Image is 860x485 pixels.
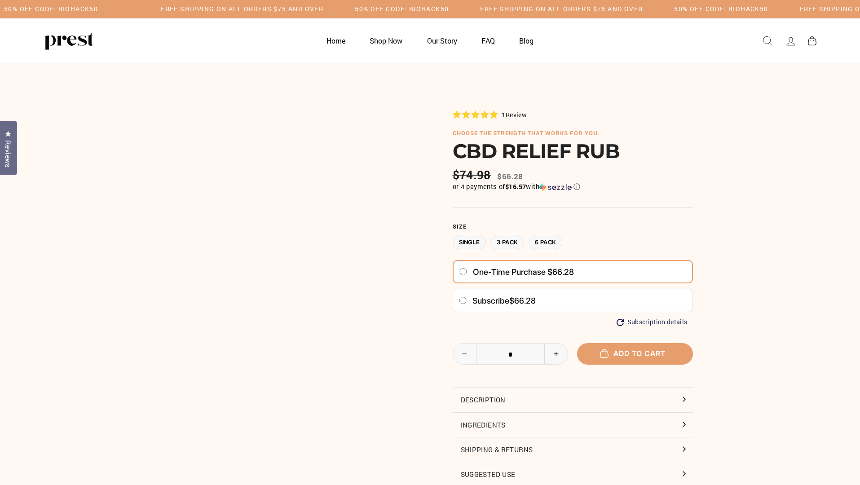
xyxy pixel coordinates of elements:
div: or 4 payments of with [453,182,693,191]
a: FAQ [470,32,506,49]
ul: Primary [315,32,545,49]
span: $74.98 [453,168,493,182]
button: Description [453,388,693,412]
img: Sezzle [539,183,572,191]
button: Reduce item quantity by one [453,344,476,364]
button: Shipping & Returns [453,437,693,462]
input: quantity [453,344,568,365]
label: Size [453,223,693,230]
h5: 50% OFF CODE: BIOHACK50 [355,5,449,13]
button: Subscription details [617,318,688,326]
h5: 50% OFF CODE: BIOHACK50 [4,5,98,13]
h5: Free Shipping on all orders $75 and over [161,5,323,13]
label: 3 Pack [490,235,524,251]
a: Shop Now [358,32,414,49]
span: Review [506,110,527,119]
img: PREST ORGANICS [44,32,93,50]
span: $66.28 [497,171,523,181]
label: 6 Pack [529,235,562,251]
a: Blog [508,32,545,49]
h5: 50% OFF CODE: BIOHACK50 [674,5,768,13]
div: 1Review [453,110,527,119]
h6: choose the strength that works for you. [453,130,693,137]
button: Add to cart [577,343,693,364]
div: or 4 payments of$16.57withSezzle Click to learn more about Sezzle [453,182,693,191]
span: $66.28 [509,296,536,305]
input: One-time purchase $66.28 [459,268,467,275]
button: Ingredients [453,413,693,437]
a: Our Story [416,32,468,49]
span: Reviews [2,140,14,168]
span: Subscribe [472,296,509,305]
a: Home [315,32,357,49]
h5: Free Shipping on all orders $75 and over [480,5,643,13]
label: Single [453,235,486,251]
button: Increase item quantity by one [544,344,568,364]
h1: CBD RELIEF RUB [453,141,693,161]
span: $16.57 [505,182,526,191]
span: One-time purchase $66.28 [473,267,574,277]
input: Subscribe$66.28 [459,297,467,304]
span: Add to cart [604,349,666,358]
span: 1 [502,110,505,119]
span: Subscription details [627,318,688,326]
